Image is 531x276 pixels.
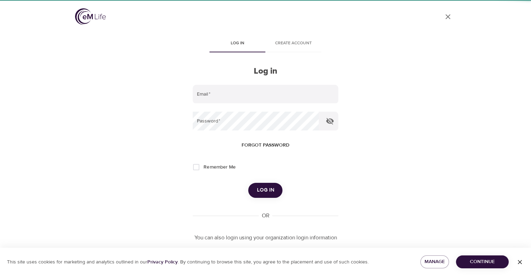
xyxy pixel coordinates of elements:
span: Remember Me [204,164,235,171]
span: Manage [426,258,444,266]
a: close [440,8,456,25]
span: Create account [270,40,317,47]
h2: Log in [193,66,338,76]
button: Forgot password [239,139,292,152]
span: Log in [214,40,261,47]
button: Manage [420,255,449,268]
button: Log in [248,183,282,197]
p: You can also login using your organization login information [193,234,338,242]
span: Continue [462,258,503,266]
img: logo [75,8,106,25]
button: Continue [456,255,509,268]
span: Log in [257,186,274,195]
div: disabled tabs example [193,36,338,52]
div: OR [259,212,272,220]
a: Privacy Policy [147,259,178,265]
span: Forgot password [242,141,289,150]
